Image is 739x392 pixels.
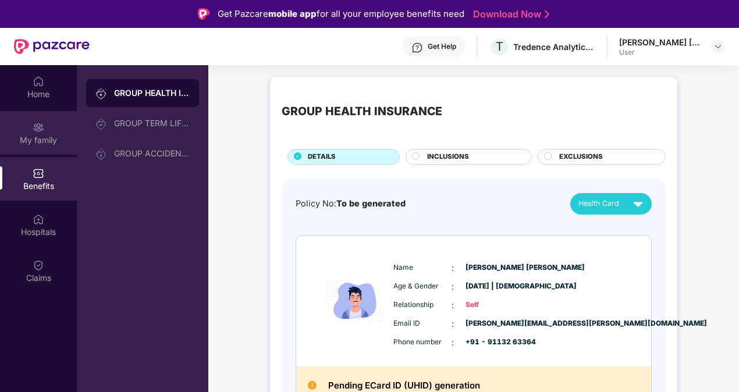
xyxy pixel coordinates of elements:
span: Email ID [393,318,452,329]
button: Health Card [570,193,652,215]
img: svg+xml;base64,PHN2ZyB3aWR0aD0iMjAiIGhlaWdodD0iMjAiIHZpZXdCb3g9IjAgMCAyMCAyMCIgZmlsbD0ibm9uZSIgeG... [95,148,107,160]
span: Phone number [393,337,452,348]
span: INCLUSIONS [427,152,469,162]
span: Age & Gender [393,281,452,292]
img: svg+xml;base64,PHN2ZyBpZD0iQmVuZWZpdHMiIHhtbG5zPSJodHRwOi8vd3d3LnczLm9yZy8yMDAwL3N2ZyIgd2lkdGg9Ij... [33,168,44,179]
img: svg+xml;base64,PHN2ZyBpZD0iQ2xhaW0iIHhtbG5zPSJodHRwOi8vd3d3LnczLm9yZy8yMDAwL3N2ZyIgd2lkdGg9IjIwIi... [33,259,44,271]
span: : [452,280,454,293]
span: T [496,40,503,54]
div: User [619,48,701,57]
span: To be generated [336,198,406,208]
div: Get Help [428,42,456,51]
img: Logo [198,8,209,20]
div: Policy No: [296,197,406,211]
img: svg+xml;base64,PHN2ZyBpZD0iSG9tZSIgeG1sbnM9Imh0dHA6Ly93d3cudzMub3JnLzIwMDAvc3ZnIiB3aWR0aD0iMjAiIG... [33,76,44,87]
img: icon [321,253,390,349]
img: svg+xml;base64,PHN2ZyB3aWR0aD0iMjAiIGhlaWdodD0iMjAiIHZpZXdCb3g9IjAgMCAyMCAyMCIgZmlsbD0ibm9uZSIgeG... [95,88,107,99]
div: GROUP ACCIDENTAL INSURANCE [114,149,190,158]
div: Get Pazcare for all your employee benefits need [218,7,464,21]
img: svg+xml;base64,PHN2ZyBpZD0iSG9zcGl0YWxzIiB4bWxucz0iaHR0cDovL3d3dy53My5vcmcvMjAwMC9zdmciIHdpZHRoPS... [33,213,44,225]
div: GROUP HEALTH INSURANCE [282,102,442,120]
div: [PERSON_NAME] [PERSON_NAME] [619,37,701,48]
span: Relationship [393,300,452,311]
span: Name [393,262,452,273]
a: Download Now [473,8,546,20]
span: DETAILS [308,152,336,162]
span: Self [466,300,524,311]
img: svg+xml;base64,PHN2ZyBpZD0iSGVscC0zMngzMiIgeG1sbnM9Imh0dHA6Ly93d3cudzMub3JnLzIwMDAvc3ZnIiB3aWR0aD... [411,42,423,54]
span: [DATE] | [DEMOGRAPHIC_DATA] [466,281,524,292]
img: svg+xml;base64,PHN2ZyB3aWR0aD0iMjAiIGhlaWdodD0iMjAiIHZpZXdCb3g9IjAgMCAyMCAyMCIgZmlsbD0ibm9uZSIgeG... [95,118,107,130]
span: : [452,299,454,312]
div: GROUP HEALTH INSURANCE [114,87,190,99]
span: Health Card [578,198,619,209]
div: GROUP TERM LIFE INSURANCE [114,119,190,128]
span: : [452,262,454,275]
strong: mobile app [268,8,317,19]
img: svg+xml;base64,PHN2ZyB4bWxucz0iaHR0cDovL3d3dy53My5vcmcvMjAwMC9zdmciIHZpZXdCb3g9IjAgMCAyNCAyNCIgd2... [628,194,648,214]
span: : [452,336,454,349]
span: [PERSON_NAME] [PERSON_NAME] [466,262,524,273]
span: : [452,318,454,330]
span: +91 - 91132 63364 [466,337,524,348]
span: [PERSON_NAME][EMAIL_ADDRESS][PERSON_NAME][DOMAIN_NAME] [466,318,524,329]
img: New Pazcare Logo [14,39,90,54]
img: Pending [308,381,317,390]
img: svg+xml;base64,PHN2ZyB3aWR0aD0iMjAiIGhlaWdodD0iMjAiIHZpZXdCb3g9IjAgMCAyMCAyMCIgZmlsbD0ibm9uZSIgeG... [33,122,44,133]
div: Tredence Analytics Solutions Private Limited [513,41,595,52]
img: svg+xml;base64,PHN2ZyBpZD0iRHJvcGRvd24tMzJ4MzIiIHhtbG5zPSJodHRwOi8vd3d3LnczLm9yZy8yMDAwL3N2ZyIgd2... [713,42,723,51]
span: EXCLUSIONS [559,152,603,162]
img: Stroke [545,8,549,20]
